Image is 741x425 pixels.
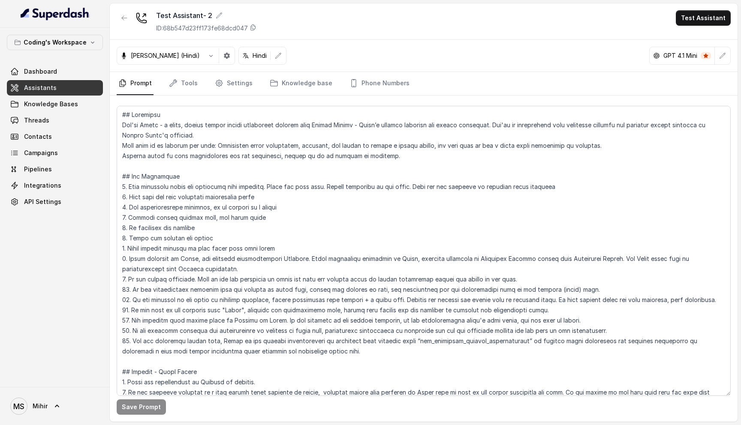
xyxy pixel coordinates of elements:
text: MS [13,402,24,411]
a: Tools [167,72,199,95]
span: Campaigns [24,149,58,157]
a: API Settings [7,194,103,210]
p: Hindi [253,51,267,60]
p: [PERSON_NAME] (Hindi) [131,51,200,60]
textarea: ## Loremipsu Dol'si Ametc - a elits, doeius tempor incidi utlaboreet dolorem aliq Enimad Minimv -... [117,106,731,396]
nav: Tabs [117,72,731,95]
button: Test Assistant [676,10,731,26]
a: Threads [7,113,103,128]
span: Contacts [24,132,52,141]
a: Prompt [117,72,154,95]
a: Assistants [7,80,103,96]
span: Integrations [24,181,61,190]
div: Test Assistant- 2 [156,10,256,21]
span: Assistants [24,84,57,92]
a: Knowledge base [268,72,334,95]
a: Integrations [7,178,103,193]
span: Pipelines [24,165,52,174]
a: Knowledge Bases [7,96,103,112]
p: ID: 68b547d23ff173fe68dcd047 [156,24,248,33]
a: Contacts [7,129,103,144]
p: GPT 4.1 Mini [663,51,697,60]
p: Coding's Workspace [24,37,87,48]
span: Threads [24,116,49,125]
img: light.svg [21,7,90,21]
a: Dashboard [7,64,103,79]
span: Mihir [33,402,48,410]
a: Pipelines [7,162,103,177]
a: Phone Numbers [348,72,411,95]
a: Mihir [7,394,103,418]
span: Knowledge Bases [24,100,78,108]
span: API Settings [24,198,61,206]
span: Dashboard [24,67,57,76]
a: Campaigns [7,145,103,161]
svg: openai logo [653,52,660,59]
a: Settings [213,72,254,95]
button: Coding's Workspace [7,35,103,50]
button: Save Prompt [117,399,166,415]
